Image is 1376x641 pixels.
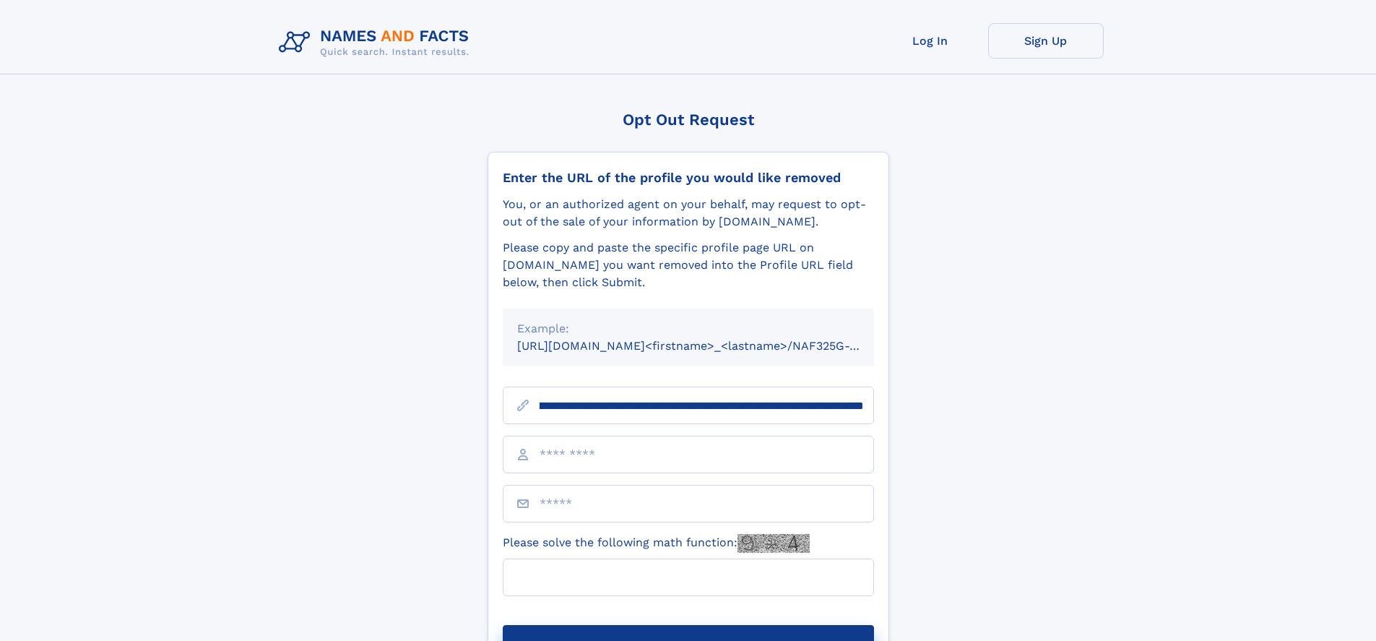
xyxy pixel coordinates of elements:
[873,23,988,59] a: Log In
[517,320,860,337] div: Example:
[988,23,1104,59] a: Sign Up
[503,196,874,231] div: You, or an authorized agent on your behalf, may request to opt-out of the sale of your informatio...
[503,534,810,553] label: Please solve the following math function:
[517,339,901,353] small: [URL][DOMAIN_NAME]<firstname>_<lastname>/NAF325G-xxxxxxxx
[503,170,874,186] div: Enter the URL of the profile you would like removed
[273,23,481,62] img: Logo Names and Facts
[488,111,889,129] div: Opt Out Request
[503,239,874,291] div: Please copy and paste the specific profile page URL on [DOMAIN_NAME] you want removed into the Pr...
